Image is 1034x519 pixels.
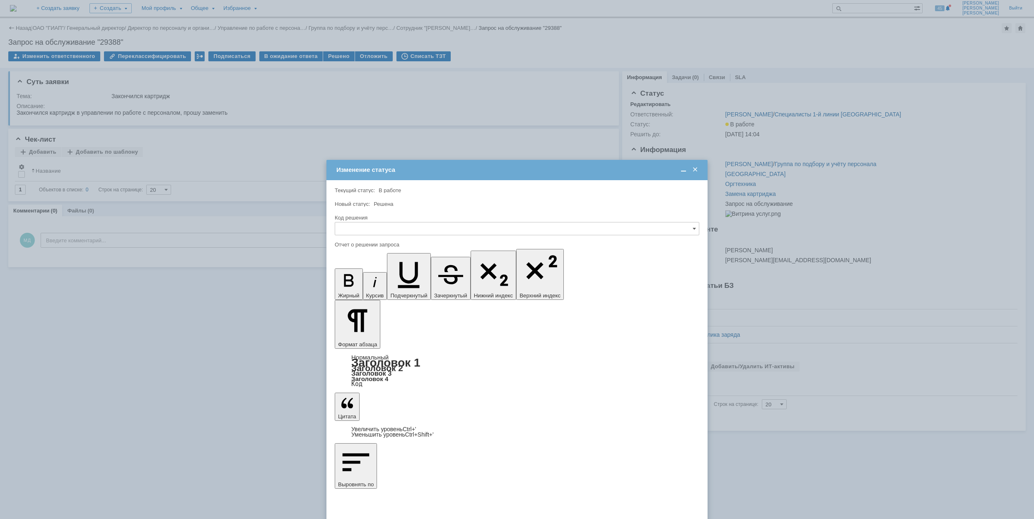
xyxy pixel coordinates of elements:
a: Decrease [351,431,434,438]
span: Свернуть (Ctrl + M) [679,166,688,174]
button: Верхний индекс [516,249,564,300]
span: Нижний индекс [474,292,513,299]
a: Заголовок 2 [351,363,403,373]
button: Цитата [335,393,360,421]
label: Текущий статус: [335,187,375,193]
span: Верхний индекс [519,292,560,299]
span: Выровнять по [338,481,374,488]
span: Цитата [338,413,356,420]
button: Жирный [335,268,363,300]
button: Курсив [363,272,387,300]
span: Ctrl+Shift+' [405,431,434,438]
button: Формат абзаца [335,300,380,349]
button: Подчеркнутый [387,253,430,300]
span: Зачеркнутый [434,292,467,299]
a: Заголовок 4 [351,375,388,382]
div: Отчет о решении запроса [335,242,698,247]
span: Ctrl+' [403,426,416,432]
span: Закрыть [691,166,699,174]
div: Цитата [335,427,699,437]
span: Жирный [338,292,360,299]
span: Решена [374,201,393,207]
a: Increase [351,426,416,432]
button: Нижний индекс [471,251,517,300]
div: Изменение статуса [336,166,699,174]
label: Новый статус: [335,201,370,207]
span: Формат абзаца [338,341,377,348]
span: Курсив [366,292,384,299]
a: Нормальный [351,354,389,361]
a: Заголовок 3 [351,369,391,377]
div: Формат абзаца [335,355,699,387]
div: Код решения [335,215,698,220]
a: Код [351,380,362,388]
span: Подчеркнутый [390,292,427,299]
a: Заголовок 1 [351,356,420,369]
button: Выровнять по [335,443,377,489]
span: В работе [379,187,401,193]
button: Зачеркнутый [431,257,471,300]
